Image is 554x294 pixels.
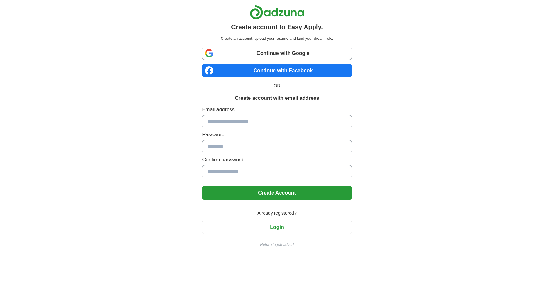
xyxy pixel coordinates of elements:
span: OR [270,82,284,89]
a: Return to job advert [202,242,352,247]
h1: Create account to Easy Apply. [231,22,323,32]
label: Email address [202,106,352,114]
label: Confirm password [202,156,352,164]
button: Create Account [202,186,352,200]
img: Adzuna logo [250,5,304,20]
a: Continue with Google [202,47,352,60]
label: Password [202,131,352,139]
a: Continue with Facebook [202,64,352,77]
button: Login [202,221,352,234]
h1: Create account with email address [235,94,319,102]
p: Create an account, upload your resume and land your dream role. [203,36,350,41]
span: Already registered? [254,210,300,217]
a: Login [202,224,352,230]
